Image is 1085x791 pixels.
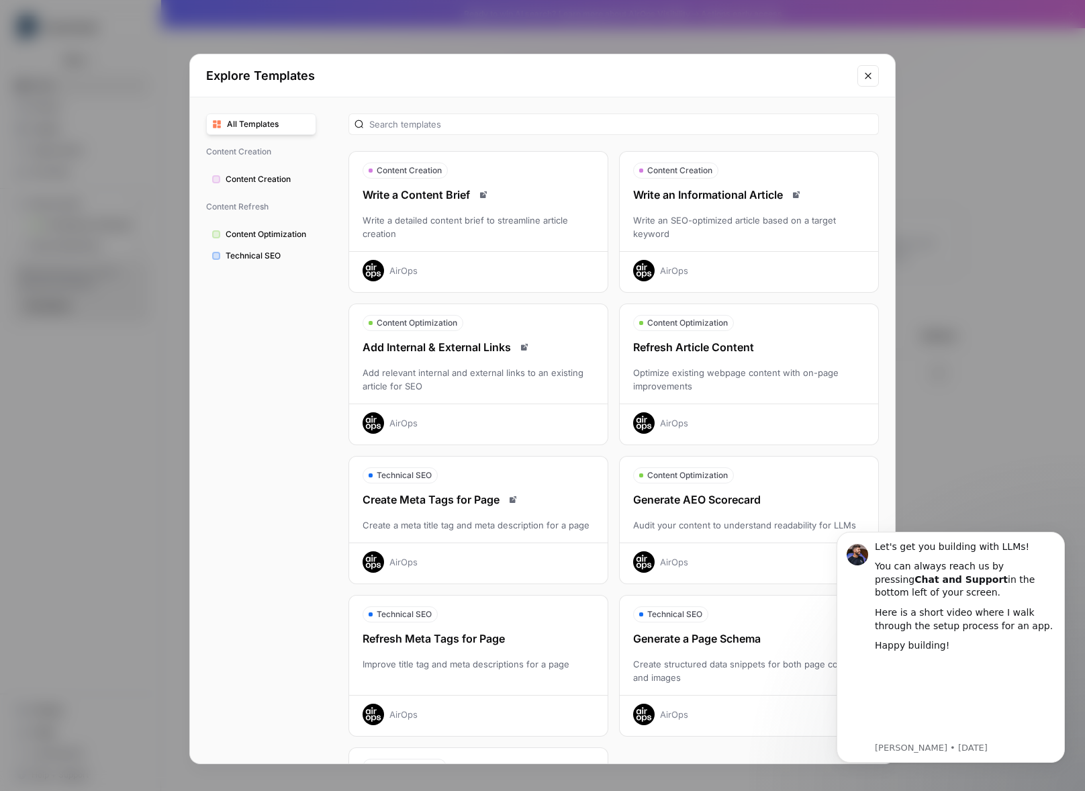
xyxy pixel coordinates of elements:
iframe: youtube [58,144,238,225]
span: Content Creation [206,140,316,163]
span: Content Imagery [377,761,440,773]
div: Add relevant internal and external links to an existing article for SEO [349,366,608,393]
div: Refresh Article Content [620,339,878,355]
a: Read docs [475,187,491,203]
span: Content Creation [647,165,712,177]
button: Technical SEO [206,245,316,267]
div: Audit your content to understand readability for LLMs [620,518,878,532]
span: Content Creation [377,165,442,177]
button: Technical SEOCreate Meta Tags for PageRead docsCreate a meta title tag and meta description for a... [348,456,608,584]
div: AirOps [660,708,688,721]
div: AirOps [389,708,418,721]
div: Refresh Meta Tags for Page [349,631,608,647]
div: Write an SEO-optimized article based on a target keyword [620,214,878,240]
button: Content CreationWrite a Content BriefRead docsWrite a detailed content brief to streamline articl... [348,151,608,293]
div: Write a Content Brief [349,187,608,203]
button: All Templates [206,113,316,135]
div: AirOps [660,555,688,569]
button: Content CreationWrite an Informational ArticleRead docsWrite an SEO-optimized article based on a ... [619,151,879,293]
div: Generate a Page Schema [620,631,878,647]
span: Content Optimization [647,317,728,329]
div: Write a detailed content brief to streamline article creation [349,214,608,240]
div: Add Internal & External Links [349,339,608,355]
button: Content Optimization [206,224,316,245]
a: Read docs [788,187,804,203]
span: Technical SEO [647,608,702,620]
span: Technical SEO [377,608,432,620]
a: Read docs [505,492,521,508]
button: Content OptimizationRefresh Article ContentOptimize existing webpage content with on-page improve... [619,304,879,445]
div: AirOps [660,264,688,277]
div: Improve title tag and meta descriptions for a page [349,657,608,684]
div: AirOps [660,416,688,430]
div: Optimize existing webpage content with on-page improvements [620,366,878,393]
h2: Explore Templates [206,66,849,85]
span: Technical SEO [226,250,310,262]
span: Technical SEO [377,469,432,481]
div: Create structured data snippets for both page content and images [620,657,878,684]
button: Content OptimizationGenerate AEO ScorecardAudit your content to understand readability for LLMsAi... [619,456,879,584]
span: Content Optimization [226,228,310,240]
button: Close modal [857,65,879,87]
button: Content Creation [206,169,316,190]
span: Content Optimization [647,469,728,481]
span: Content Refresh [206,195,316,218]
div: AirOps [389,416,418,430]
div: Generate AEO Scorecard [620,492,878,508]
div: Create a meta title tag and meta description for a page [349,518,608,532]
button: Technical SEOGenerate a Page SchemaCreate structured data snippets for both page content and imag... [619,595,879,737]
div: AirOps [389,264,418,277]
span: Content Creation [226,173,310,185]
button: Content OptimizationAdd Internal & External LinksRead docsAdd relevant internal and external link... [348,304,608,445]
span: Content Optimization [377,317,457,329]
button: Technical SEORefresh Meta Tags for PageImprove title tag and meta descriptions for a pageAirOps [348,595,608,737]
span: All Templates [227,118,310,130]
input: Search templates [369,118,873,131]
div: Write an Informational Article [620,187,878,203]
p: Message from Steven, sent 3d ago [58,227,238,239]
a: Read docs [516,339,532,355]
div: Create Meta Tags for Page [349,492,608,508]
div: AirOps [389,555,418,569]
